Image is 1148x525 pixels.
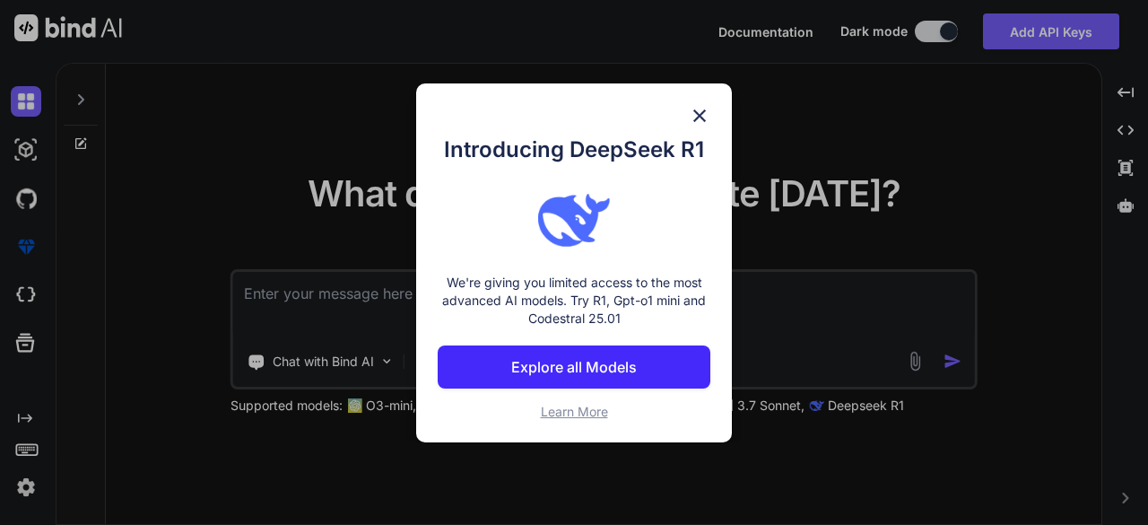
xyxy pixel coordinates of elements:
p: Explore all Models [511,356,637,378]
img: bind logo [538,184,610,256]
button: Explore all Models [438,346,710,389]
img: close [689,105,710,127]
span: Learn More [541,404,608,419]
h1: Introducing DeepSeek R1 [438,134,710,166]
p: We're giving you limited access to the most advanced AI models. Try R1, Gpt-o1 mini and Codestral... [438,274,710,328]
